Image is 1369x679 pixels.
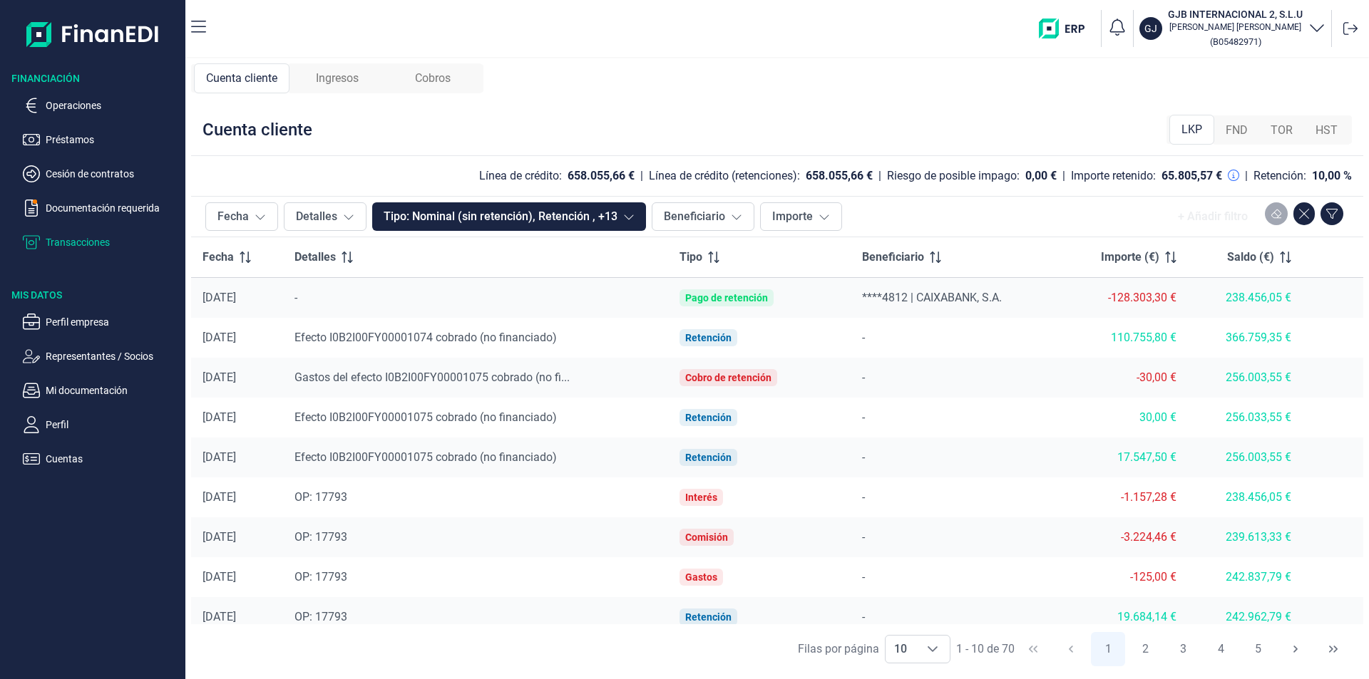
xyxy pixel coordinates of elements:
[1016,632,1050,666] button: First Page
[685,532,728,543] div: Comisión
[1039,19,1095,38] img: erp
[294,450,557,464] span: Efecto I0B2I00FY00001075 cobrado (no financiado)
[415,70,451,87] span: Cobros
[1199,490,1291,504] div: 238.456,05 €
[23,382,180,399] button: Mi documentación
[23,97,180,114] button: Operaciones
[23,416,180,433] button: Perfil
[46,97,180,114] p: Operaciones
[862,410,865,424] span: -
[1227,249,1274,266] span: Saldo (€)
[640,167,643,185] div: |
[862,490,865,504] span: -
[862,530,865,544] span: -
[23,199,180,217] button: Documentación requerida
[46,416,180,433] p: Perfil
[685,571,717,583] div: Gastos
[479,169,562,183] div: Línea de crédito:
[1139,7,1326,50] button: GJGJB INTERNACIONAL 2, S.L.U[PERSON_NAME] [PERSON_NAME](B05482971)
[202,450,272,465] div: [DATE]
[46,131,180,148] p: Préstamos
[1210,36,1261,47] small: Copiar cif
[887,169,1020,183] div: Riesgo de posible impago:
[1199,530,1291,544] div: 239.613,33 €
[1072,410,1176,425] div: 30,00 €
[1071,169,1156,183] div: Importe retenido:
[652,202,754,231] button: Beneficiario
[1271,122,1293,139] span: TOR
[26,11,160,57] img: Logo de aplicación
[1199,610,1291,624] div: 242.962,79 €
[202,530,272,544] div: [DATE]
[862,249,924,266] span: Beneficiario
[649,169,800,183] div: Línea de crédito (retenciones):
[1199,570,1291,584] div: 242.837,79 €
[886,636,916,663] span: 10
[23,234,180,251] button: Transacciones
[205,202,278,231] button: Fecha
[1129,632,1163,666] button: Page 2
[1312,169,1352,183] div: 10,00 %
[46,234,180,251] p: Transacciones
[878,167,881,185] div: |
[1091,632,1125,666] button: Page 1
[46,165,180,182] p: Cesión de contratos
[1181,121,1202,138] span: LKP
[862,610,865,623] span: -
[685,611,732,623] div: Retención
[294,370,570,384] span: Gastos del efecto I0B2I00FY00001075 cobrado (no fi...
[294,249,336,266] span: Detalles
[202,331,272,345] div: [DATE]
[1169,115,1214,145] div: LKP
[1166,632,1200,666] button: Page 3
[46,199,180,217] p: Documentación requerida
[294,530,347,544] span: OP: 17793
[916,636,950,663] div: Choose
[685,492,717,503] div: Interés
[1199,331,1291,345] div: 366.759,35 €
[202,291,272,305] div: [DATE]
[194,63,289,93] div: Cuenta cliente
[1168,21,1303,33] p: [PERSON_NAME] [PERSON_NAME]
[294,331,557,344] span: Efecto I0B2I00FY00001074 cobrado (no financiado)
[956,643,1015,655] span: 1 - 10 de 70
[862,370,865,384] span: -
[862,331,865,344] span: -
[289,63,385,93] div: Ingresos
[1054,632,1088,666] button: Previous Page
[1072,331,1176,345] div: 110.755,80 €
[1168,7,1303,21] h3: GJB INTERNACIONAL 2, S.L.U
[1072,610,1176,624] div: 19.684,14 €
[202,370,272,385] div: [DATE]
[294,610,347,623] span: OP: 17793
[1214,116,1259,145] div: FND
[1226,122,1248,139] span: FND
[372,202,646,231] button: Tipo: Nominal (sin retención), Retención , +13
[685,372,771,383] div: Cobro de retención
[568,169,635,183] div: 658.055,66 €
[1245,167,1248,185] div: |
[685,412,732,423] div: Retención
[206,70,277,87] span: Cuenta cliente
[202,610,272,624] div: [DATE]
[760,202,842,231] button: Importe
[46,348,180,365] p: Representantes / Socios
[202,570,272,584] div: [DATE]
[1144,21,1157,36] p: GJ
[862,450,865,464] span: -
[294,410,557,424] span: Efecto I0B2I00FY00001075 cobrado (no financiado)
[1072,450,1176,465] div: 17.547,50 €
[1204,632,1238,666] button: Page 4
[806,169,873,183] div: 658.055,66 €
[202,249,234,266] span: Fecha
[1199,410,1291,425] div: 256.033,55 €
[685,292,768,304] div: Pago de retención
[1072,490,1176,504] div: -1.157,28 €
[1316,632,1350,666] button: Last Page
[1101,249,1159,266] span: Importe (€)
[1278,632,1313,666] button: Next Page
[1259,116,1304,145] div: TOR
[294,291,297,304] span: -
[1072,530,1176,544] div: -3.224,46 €
[284,202,366,231] button: Detalles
